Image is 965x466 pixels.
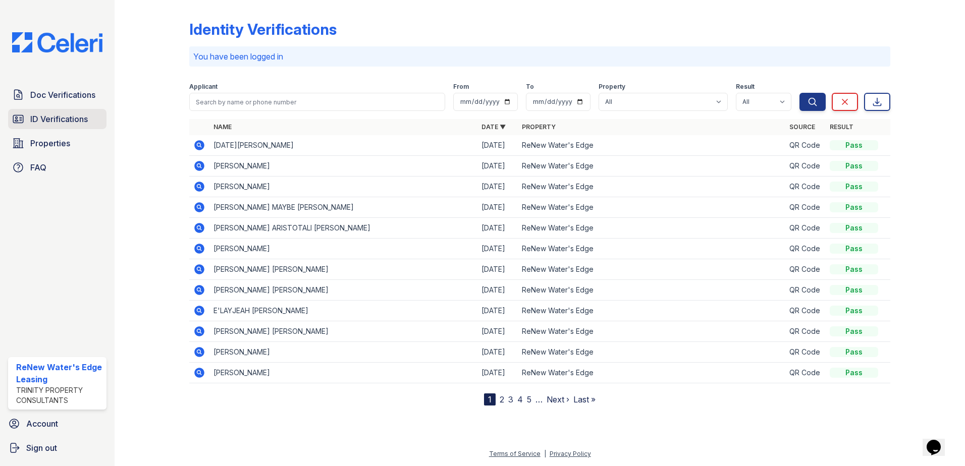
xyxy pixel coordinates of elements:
span: ID Verifications [30,113,88,125]
a: Result [830,123,853,131]
td: ReNew Water's Edge [518,177,786,197]
td: [DATE] [477,197,518,218]
td: [DATE] [477,259,518,280]
td: ReNew Water's Edge [518,197,786,218]
div: Pass [830,182,878,192]
a: ID Verifications [8,109,106,129]
div: ReNew Water's Edge Leasing [16,361,102,385]
a: Properties [8,133,106,153]
div: Trinity Property Consultants [16,385,102,405]
img: CE_Logo_Blue-a8612792a0a2168367f1c8372b55b34899dd931a85d93a1a3d3e32e68fde9ad4.png [4,32,111,52]
td: [PERSON_NAME] [209,239,477,259]
td: [DATE] [477,177,518,197]
td: QR Code [785,239,826,259]
td: [DATE] [477,321,518,342]
span: Properties [30,137,70,149]
div: Pass [830,285,878,295]
td: QR Code [785,177,826,197]
td: ReNew Water's Edge [518,156,786,177]
div: 1 [484,393,496,405]
td: QR Code [785,342,826,363]
td: [DATE] [477,239,518,259]
div: Pass [830,202,878,212]
td: E'LAYJEAH [PERSON_NAME] [209,301,477,321]
td: [PERSON_NAME] [209,177,477,197]
label: Result [736,83,755,91]
span: Sign out [26,442,57,454]
label: Property [599,83,625,91]
span: … [535,393,543,405]
td: ReNew Water's Edge [518,239,786,259]
a: Last » [573,394,596,404]
div: Identity Verifications [189,20,337,38]
iframe: chat widget [923,426,955,456]
td: ReNew Water's Edge [518,363,786,383]
a: 3 [508,394,513,404]
td: QR Code [785,301,826,321]
a: Next › [547,394,569,404]
a: Sign out [4,438,111,458]
label: From [453,83,469,91]
td: QR Code [785,156,826,177]
td: QR Code [785,197,826,218]
td: QR Code [785,363,826,383]
div: Pass [830,368,878,378]
a: 4 [517,394,523,404]
a: FAQ [8,157,106,178]
td: QR Code [785,259,826,280]
td: ReNew Water's Edge [518,321,786,342]
td: [PERSON_NAME] [PERSON_NAME] [209,259,477,280]
label: Applicant [189,83,218,91]
div: | [544,450,546,457]
td: [DATE][PERSON_NAME] [209,135,477,156]
td: QR Code [785,135,826,156]
div: Pass [830,223,878,233]
div: Pass [830,161,878,171]
div: Pass [830,347,878,357]
td: [PERSON_NAME] [PERSON_NAME] [209,321,477,342]
td: ReNew Water's Edge [518,280,786,301]
td: QR Code [785,280,826,301]
a: Name [213,123,232,131]
td: [PERSON_NAME] [209,156,477,177]
td: [PERSON_NAME] MAYBE [PERSON_NAME] [209,197,477,218]
div: Pass [830,140,878,150]
td: [DATE] [477,342,518,363]
td: QR Code [785,321,826,342]
td: ReNew Water's Edge [518,301,786,321]
span: Doc Verifications [30,89,95,101]
td: ReNew Water's Edge [518,259,786,280]
a: Terms of Service [489,450,541,457]
div: Pass [830,306,878,316]
td: ReNew Water's Edge [518,135,786,156]
td: ReNew Water's Edge [518,342,786,363]
td: QR Code [785,218,826,239]
div: Pass [830,264,878,274]
td: [PERSON_NAME] [209,363,477,383]
td: [DATE] [477,135,518,156]
td: [DATE] [477,218,518,239]
td: [PERSON_NAME] [209,342,477,363]
a: Account [4,414,111,434]
a: Date ▼ [481,123,506,131]
td: [DATE] [477,301,518,321]
input: Search by name or phone number [189,93,445,111]
div: Pass [830,244,878,254]
label: To [526,83,534,91]
td: [PERSON_NAME] [PERSON_NAME] [209,280,477,301]
td: [PERSON_NAME] ARISTOTALI [PERSON_NAME] [209,218,477,239]
span: FAQ [30,161,46,173]
p: You have been logged in [193,50,886,63]
a: Source [789,123,815,131]
td: [DATE] [477,156,518,177]
div: Pass [830,326,878,336]
a: 5 [527,394,531,404]
a: Privacy Policy [550,450,591,457]
td: ReNew Water's Edge [518,218,786,239]
a: Doc Verifications [8,85,106,105]
a: Property [522,123,556,131]
td: [DATE] [477,280,518,301]
td: [DATE] [477,363,518,383]
span: Account [26,418,58,430]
